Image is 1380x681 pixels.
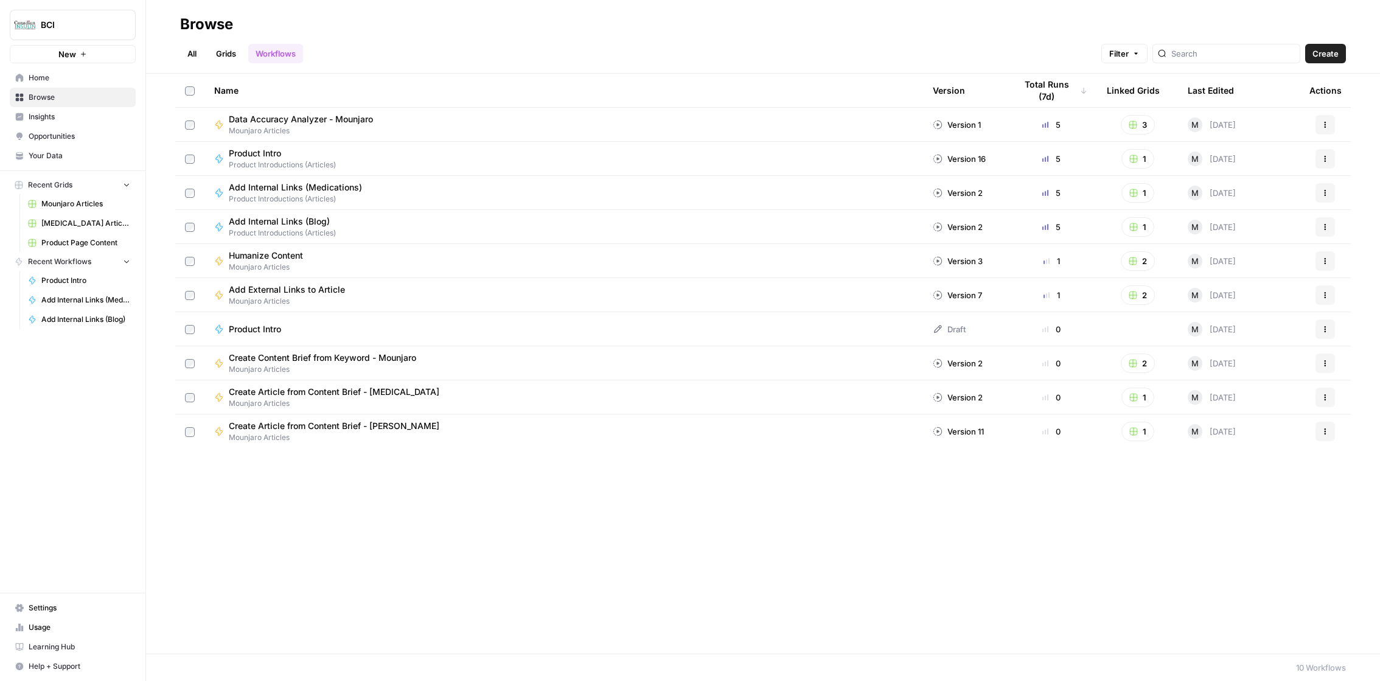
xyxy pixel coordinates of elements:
button: 3 [1121,115,1155,134]
a: Workflows [248,44,303,63]
a: Browse [10,88,136,107]
a: Add External Links to ArticleMounjaro Articles [214,284,913,307]
div: 0 [1016,425,1087,438]
div: 5 [1016,119,1087,131]
a: Create Content Brief from Keyword - MounjaroMounjaro Articles [214,352,913,375]
span: Mounjaro Articles [229,398,449,409]
span: Product Intro [229,147,326,159]
span: M [1191,357,1199,369]
a: Humanize ContentMounjaro Articles [214,250,913,273]
a: Grids [209,44,243,63]
span: Product Page Content [41,237,130,248]
div: Actions [1309,74,1342,107]
a: Mounjaro Articles [23,194,136,214]
a: Product Page Content [23,233,136,253]
button: New [10,45,136,63]
div: [DATE] [1188,424,1236,439]
span: Add External Links to Article [229,284,345,296]
span: [MEDICAL_DATA] Articles [41,218,130,229]
div: [DATE] [1188,288,1236,302]
span: Create Article from Content Brief - [MEDICAL_DATA] [229,386,439,398]
div: [DATE] [1188,186,1236,200]
div: Version 2 [933,357,983,369]
button: 1 [1121,183,1154,203]
div: Version 16 [933,153,986,165]
span: Data Accuracy Analyzer - Mounjaro [229,113,373,125]
a: Add Internal Links (Medications)Product Introductions (Articles) [214,181,913,204]
a: Product IntroProduct Introductions (Articles) [214,147,913,170]
span: M [1191,255,1199,267]
div: Linked Grids [1107,74,1160,107]
img: BCI Logo [14,14,36,36]
div: Name [214,74,913,107]
span: Help + Support [29,661,130,672]
span: Mounjaro Articles [229,125,383,136]
button: 1 [1121,149,1154,169]
span: Home [29,72,130,83]
a: Your Data [10,146,136,166]
a: Data Accuracy Analyzer - MounjaroMounjaro Articles [214,113,913,136]
a: [MEDICAL_DATA] Articles [23,214,136,233]
a: Add Internal Links (Medications) [23,290,136,310]
input: Search [1171,47,1295,60]
span: Add Internal Links (Blog) [41,314,130,325]
button: 1 [1121,388,1154,407]
span: M [1191,323,1199,335]
div: 10 Workflows [1296,662,1346,674]
button: Create [1305,44,1346,63]
span: Product Introductions (Articles) [229,194,372,204]
div: Version 11 [933,425,984,438]
div: [DATE] [1188,390,1236,405]
div: Version 2 [933,187,983,199]
span: Add Internal Links (Medications) [229,181,362,194]
span: M [1191,187,1199,199]
a: Learning Hub [10,637,136,657]
div: 5 [1016,221,1087,233]
div: 5 [1016,153,1087,165]
a: Add Internal Links (Blog)Product Introductions (Articles) [214,215,913,239]
a: Usage [10,618,136,637]
div: Version [933,74,965,107]
div: Version 7 [933,289,982,301]
a: Product Intro [214,323,913,335]
div: [DATE] [1188,152,1236,166]
span: Add Internal Links (Medications) [41,295,130,306]
div: [DATE] [1188,117,1236,132]
span: Mounjaro Articles [229,262,313,273]
div: 0 [1016,323,1087,335]
span: M [1191,425,1199,438]
div: Version 1 [933,119,981,131]
span: Settings [29,602,130,613]
a: All [180,44,204,63]
span: Recent Grids [28,180,72,190]
span: Mounjaro Articles [229,296,355,307]
span: Insights [29,111,130,122]
div: Version 2 [933,221,983,233]
span: Create [1312,47,1339,60]
span: Recent Workflows [28,256,91,267]
button: 2 [1121,251,1155,271]
span: Mounjaro Articles [229,364,426,375]
span: Filter [1109,47,1129,60]
span: M [1191,221,1199,233]
span: Product Intro [229,323,281,335]
div: [DATE] [1188,356,1236,371]
button: Recent Grids [10,176,136,194]
button: 2 [1121,285,1155,305]
button: 1 [1121,422,1154,441]
span: Create Article from Content Brief - [PERSON_NAME] [229,420,439,432]
a: Product Intro [23,271,136,290]
button: Help + Support [10,657,136,676]
span: Mounjaro Articles [229,432,449,443]
span: Usage [29,622,130,633]
span: New [58,48,76,60]
a: Add Internal Links (Blog) [23,310,136,329]
div: Last Edited [1188,74,1234,107]
div: 1 [1016,289,1087,301]
div: Browse [180,15,233,34]
span: M [1191,153,1199,165]
button: Recent Workflows [10,253,136,271]
div: [DATE] [1188,322,1236,337]
span: BCI [41,19,114,31]
a: Settings [10,598,136,618]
